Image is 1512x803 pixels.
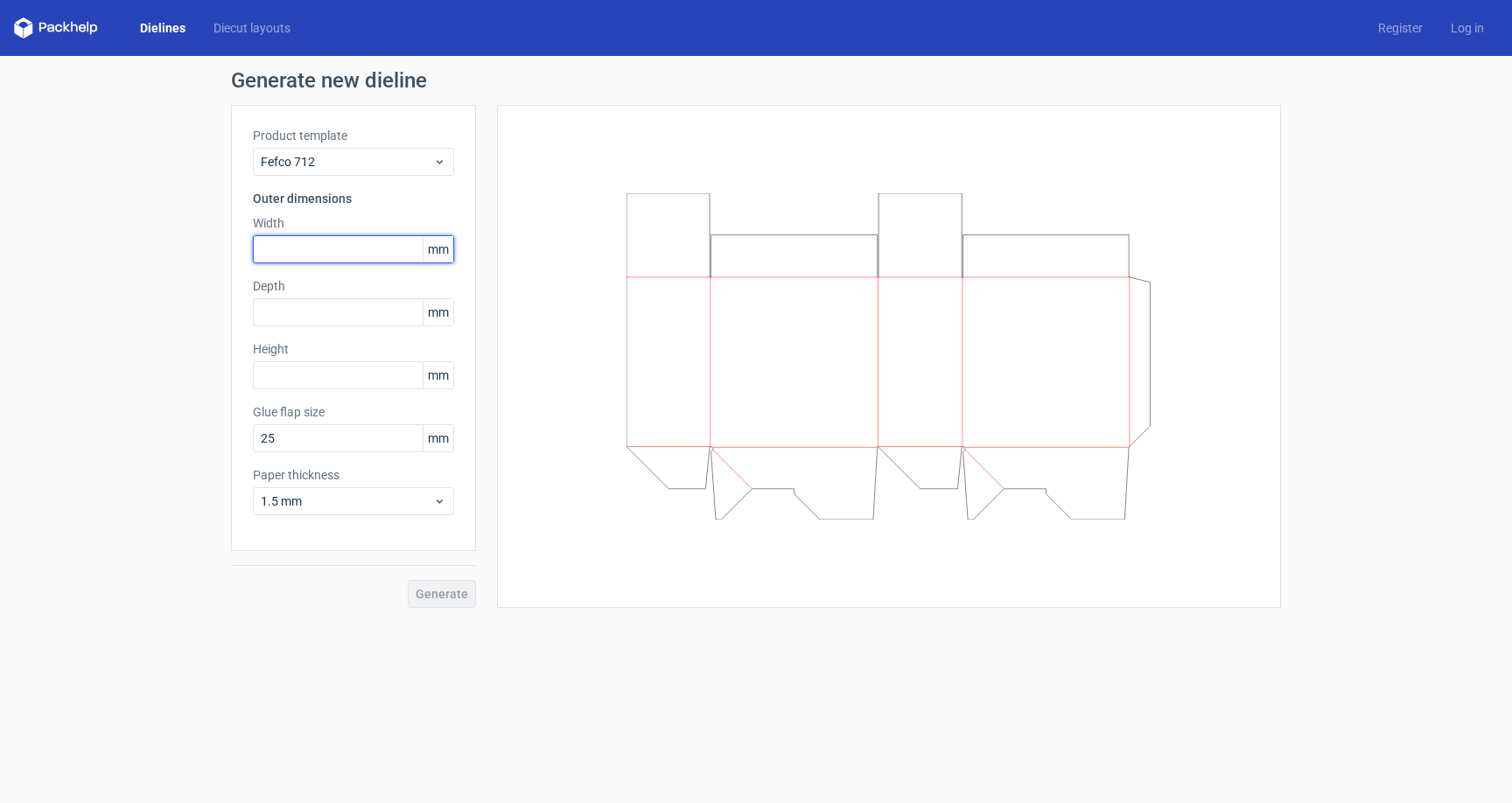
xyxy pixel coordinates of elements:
label: Product template [253,127,454,144]
span: mm [423,362,453,388]
span: 1.5 mm [261,492,433,510]
span: Fefco 712 [261,153,433,171]
a: Dielines [126,19,199,37]
a: Diecut layouts [199,19,304,37]
h1: Generate new dieline [231,70,1281,91]
h3: Outer dimensions [253,190,454,207]
label: Paper thickness [253,466,454,484]
a: Register [1364,19,1437,37]
span: mm [423,299,453,325]
label: Depth [253,277,454,295]
label: Height [253,340,454,358]
span: mm [423,236,453,262]
label: Width [253,214,454,232]
a: Log in [1437,19,1498,37]
span: mm [423,425,453,451]
label: Glue flap size [253,403,454,421]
